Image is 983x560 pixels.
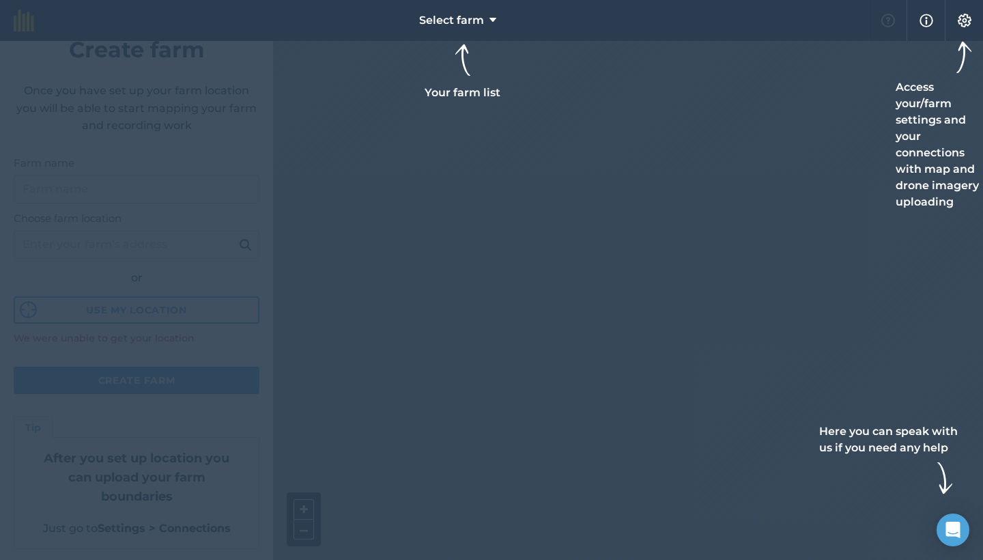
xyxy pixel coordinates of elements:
span: Select farm [419,12,484,29]
div: Access your/farm settings and your connections with map and drone imagery uploading [896,41,983,210]
div: Your farm list [425,44,500,101]
img: svg+xml;base64,PHN2ZyB4bWxucz0iaHR0cDovL3d3dy53My5vcmcvMjAwMC9zdmciIHdpZHRoPSIxNyIgaGVpZ2h0PSIxNy... [920,12,933,29]
img: A cog icon [956,14,973,27]
div: Here you can speak with us if you need any help [819,423,961,494]
div: Open Intercom Messenger [937,514,969,546]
